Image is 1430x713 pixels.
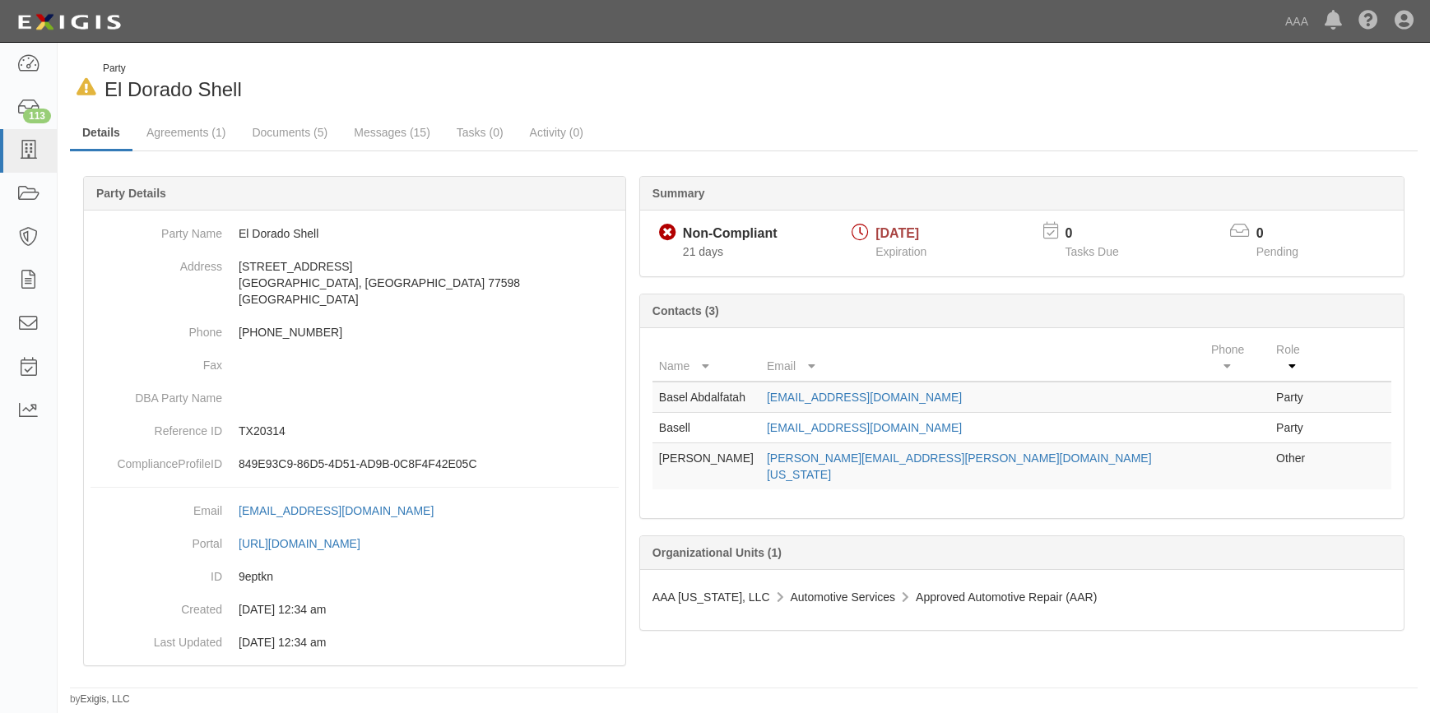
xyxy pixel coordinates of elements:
[1270,443,1326,490] td: Other
[767,391,962,404] a: [EMAIL_ADDRESS][DOMAIN_NAME]
[91,560,222,585] dt: ID
[239,456,619,472] p: 849E93C9-86D5-4D51-AD9B-0C8F4F42E05C
[1270,413,1326,443] td: Party
[70,692,130,706] small: by
[91,494,222,519] dt: Email
[91,527,222,552] dt: Portal
[916,590,1097,604] span: Approved Automotive Repair (AAR)
[652,546,782,559] b: Organizational Units (1)
[239,502,434,519] div: [EMAIL_ADDRESS][DOMAIN_NAME]
[91,217,619,250] dd: El Dorado Shell
[103,62,242,76] div: Party
[875,245,926,258] span: Expiration
[444,116,516,149] a: Tasks (0)
[91,626,222,650] dt: Last Updated
[96,187,166,200] b: Party Details
[70,62,731,104] div: El Dorado Shell
[652,413,760,443] td: Basell
[767,451,1152,481] a: [PERSON_NAME][EMAIL_ADDRESS][PERSON_NAME][DOMAIN_NAME][US_STATE]
[91,217,222,242] dt: Party Name
[1065,225,1139,243] p: 0
[760,335,1205,382] th: Email
[1205,335,1270,382] th: Phone
[652,304,719,317] b: Contacts (3)
[1270,335,1326,382] th: Role
[652,335,760,382] th: Name
[652,187,705,200] b: Summary
[1065,245,1118,258] span: Tasks Due
[791,590,896,604] span: Automotive Services
[875,226,919,240] span: [DATE]
[104,78,242,100] span: El Dorado Shell
[1256,225,1319,243] p: 0
[77,79,96,96] i: In Default since 09/04/2025
[91,593,222,618] dt: Created
[767,421,962,434] a: [EMAIL_ADDRESS][DOMAIN_NAME]
[239,504,452,517] a: [EMAIL_ADDRESS][DOMAIN_NAME]
[518,116,596,149] a: Activity (0)
[1358,12,1378,31] i: Help Center - Complianz
[91,626,619,659] dd: 03/10/2023 12:34 am
[70,116,132,151] a: Details
[1256,245,1298,258] span: Pending
[81,693,130,705] a: Exigis, LLC
[239,423,619,439] p: TX20314
[91,382,222,406] dt: DBA Party Name
[652,443,760,490] td: [PERSON_NAME]
[1277,5,1316,38] a: AAA
[91,250,222,275] dt: Address
[12,7,126,37] img: logo-5460c22ac91f19d4615b14bd174203de0afe785f0fc80cf4dbbc73dc1793850b.png
[91,560,619,593] dd: 9eptkn
[91,316,222,340] dt: Phone
[91,414,222,439] dt: Reference ID
[659,225,676,242] i: Non-Compliant
[91,349,222,373] dt: Fax
[91,447,222,472] dt: ComplianceProfileID
[683,225,778,243] div: Non-Compliant
[341,116,443,149] a: Messages (15)
[239,537,378,550] a: [URL][DOMAIN_NAME]
[91,593,619,626] dd: 03/10/2023 12:34 am
[1270,382,1326,413] td: Party
[23,109,51,123] div: 113
[652,590,770,604] span: AAA [US_STATE], LLC
[134,116,238,149] a: Agreements (1)
[91,316,619,349] dd: [PHONE_NUMBER]
[239,116,340,149] a: Documents (5)
[652,382,760,413] td: Basel Abdalfatah
[683,245,723,258] span: Since 08/21/2025
[91,250,619,316] dd: [STREET_ADDRESS] [GEOGRAPHIC_DATA], [GEOGRAPHIC_DATA] 77598 [GEOGRAPHIC_DATA]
